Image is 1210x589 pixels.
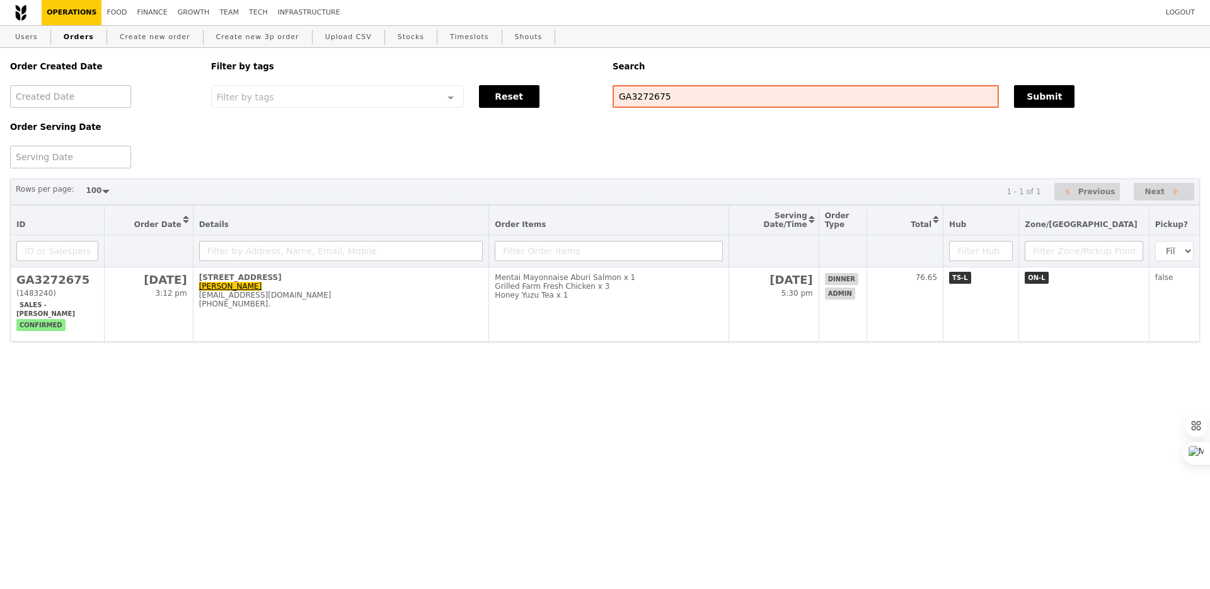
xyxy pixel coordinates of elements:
[495,291,723,300] div: Honey Yuzu Tea x 1
[115,26,195,49] a: Create new order
[59,26,99,49] a: Orders
[613,85,999,108] input: Search any field
[217,91,274,102] span: Filter by tags
[613,62,1200,71] h5: Search
[1006,187,1040,196] div: 1 - 1 of 1
[16,299,78,320] span: Sales - [PERSON_NAME]
[735,273,813,286] h2: [DATE]
[16,289,98,298] div: (1483240)
[110,273,187,286] h2: [DATE]
[916,273,937,282] span: 76.65
[1054,183,1120,201] button: Previous
[1078,184,1115,199] span: Previous
[156,289,187,298] span: 3:12 pm
[495,273,723,282] div: Mentai Mayonnaise Aburi Salmon x 1
[10,85,131,108] input: Created Date
[199,282,262,291] a: [PERSON_NAME]
[10,62,196,71] h5: Order Created Date
[1155,220,1188,229] span: Pickup?
[479,85,539,108] button: Reset
[1025,272,1048,284] span: ON-L
[1025,241,1143,261] input: Filter Zone/Pickup Point
[199,220,229,229] span: Details
[16,319,66,331] span: confirmed
[16,220,25,229] span: ID
[949,220,966,229] span: Hub
[510,26,548,49] a: Shouts
[495,220,546,229] span: Order Items
[1155,273,1173,282] span: false
[781,289,813,298] span: 5:30 pm
[15,4,26,21] img: Grain logo
[393,26,429,49] a: Stocks
[10,122,196,132] h5: Order Serving Date
[320,26,377,49] a: Upload CSV
[495,241,723,261] input: Filter Order Items
[1014,85,1075,108] button: Submit
[445,26,493,49] a: Timeslots
[1134,183,1194,201] button: Next
[211,26,304,49] a: Create new 3p order
[211,62,597,71] h5: Filter by tags
[1144,184,1165,199] span: Next
[199,291,483,300] div: [EMAIL_ADDRESS][DOMAIN_NAME]
[10,26,43,49] a: Users
[825,273,858,285] span: dinner
[16,273,98,286] h2: GA3272675
[825,288,855,300] span: admin
[825,211,850,229] span: Order Type
[949,272,971,284] span: TS-L
[16,241,98,261] input: ID or Salesperson name
[199,241,483,261] input: Filter by Address, Name, Email, Mobile
[949,241,1013,261] input: Filter Hub
[1025,220,1138,229] span: Zone/[GEOGRAPHIC_DATA]
[16,183,74,195] label: Rows per page:
[10,146,131,168] input: Serving Date
[199,300,483,308] div: [PHONE_NUMBER].
[495,282,723,291] div: Grilled Farm Fresh Chicken x 3
[199,273,483,282] div: [STREET_ADDRESS]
